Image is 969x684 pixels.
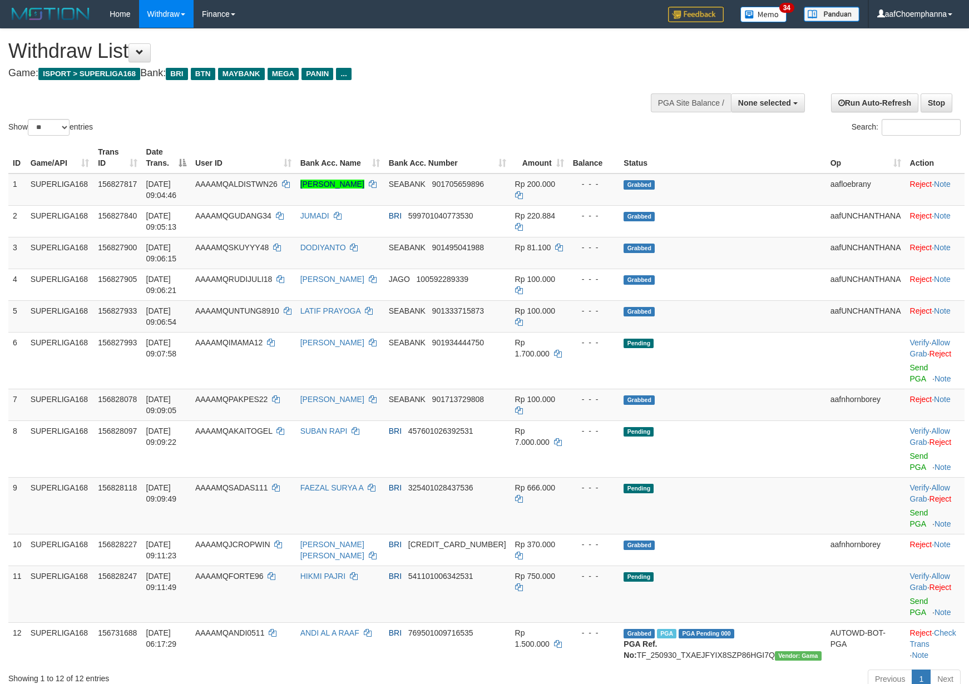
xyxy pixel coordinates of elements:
a: Reject [910,306,932,315]
span: Grabbed [624,275,655,285]
span: 156828078 [98,395,137,404]
td: 6 [8,332,26,389]
td: aafnhornborey [826,389,906,420]
span: BRI [389,211,402,220]
span: AAAAMQPAKPES22 [195,395,268,404]
td: · · [906,332,965,389]
span: Rp 100.000 [515,275,555,284]
a: JUMADI [300,211,329,220]
a: Verify [910,427,930,435]
span: Grabbed [624,212,655,221]
b: PGA Ref. No: [624,640,657,660]
span: Rp 100.000 [515,395,555,404]
td: 9 [8,477,26,534]
span: 156827905 [98,275,137,284]
span: Rp 200.000 [515,180,555,189]
span: Copy 649301013202535 to clipboard [408,540,506,549]
span: 156827993 [98,338,137,347]
label: Search: [852,119,961,136]
div: - - - [573,305,615,316]
span: Copy 541101006342531 to clipboard [408,572,473,581]
th: User ID: activate to sort column ascending [191,142,296,174]
a: Note [934,211,951,220]
a: Send PGA [910,508,928,528]
a: Reject [930,349,952,358]
span: · [910,483,950,503]
th: Bank Acc. Number: activate to sort column ascending [384,142,511,174]
span: Rp 220.884 [515,211,555,220]
span: Copy 901495041988 to clipboard [432,243,484,252]
span: BRI [389,540,402,549]
td: · [906,389,965,420]
input: Search: [882,119,961,136]
a: Reject [910,540,932,549]
td: SUPERLIGA168 [26,300,94,332]
a: Send PGA [910,452,928,472]
button: None selected [731,93,805,112]
div: - - - [573,179,615,190]
td: 1 [8,174,26,206]
a: Note [935,374,951,383]
span: [DATE] 09:09:49 [146,483,177,503]
td: SUPERLIGA168 [26,566,94,622]
a: [PERSON_NAME] [300,275,364,284]
span: AAAAMQSKUYYY48 [195,243,269,252]
span: 156827933 [98,306,137,315]
div: - - - [573,394,615,405]
a: [PERSON_NAME] [300,338,364,347]
img: panduan.png [804,7,859,22]
td: · [906,534,965,566]
td: 4 [8,269,26,300]
span: Copy 901713729808 to clipboard [432,395,484,404]
td: · [906,205,965,237]
span: AAAAMQAKAITOGEL [195,427,273,435]
span: Copy 901705659896 to clipboard [432,180,484,189]
th: Amount: activate to sort column ascending [511,142,568,174]
span: Grabbed [624,244,655,253]
span: SEABANK [389,180,426,189]
span: Grabbed [624,180,655,190]
span: JAGO [389,275,410,284]
span: AAAAMQRUDIJULI18 [195,275,272,284]
th: ID [8,142,26,174]
td: aafUNCHANTHANA [826,300,906,332]
span: 156828247 [98,572,137,581]
span: Pending [624,339,654,348]
span: Grabbed [624,541,655,550]
a: Note [934,395,951,404]
th: Action [906,142,965,174]
a: [PERSON_NAME] [300,180,364,189]
span: Copy 325401028437536 to clipboard [408,483,473,492]
td: aafnhornborey [826,534,906,566]
div: - - - [573,482,615,493]
td: TF_250930_TXAEJFYIX8SZP86HGI7Q [619,622,825,665]
span: AAAAMQALDISTWN26 [195,180,278,189]
img: Feedback.jpg [668,7,724,22]
td: 8 [8,420,26,477]
td: 7 [8,389,26,420]
span: Rp 100.000 [515,306,555,315]
a: FAEZAL SURYA A [300,483,363,492]
div: - - - [573,425,615,437]
a: Verify [910,338,930,347]
a: Reject [930,494,952,503]
th: Game/API: activate to sort column ascending [26,142,94,174]
span: 156827900 [98,243,137,252]
span: Rp 666.000 [515,483,555,492]
a: Note [935,608,951,617]
a: Reject [910,628,932,637]
span: Pending [624,427,654,437]
span: Pending [624,484,654,493]
td: · [906,300,965,332]
span: BRI [389,483,402,492]
span: SEABANK [389,243,426,252]
td: SUPERLIGA168 [26,534,94,566]
span: BRI [166,68,187,80]
td: · · [906,622,965,665]
span: Copy 901934444750 to clipboard [432,338,484,347]
a: Allow Grab [910,338,950,358]
span: [DATE] 09:06:54 [146,306,177,326]
span: Copy 901333715873 to clipboard [432,306,484,315]
th: Status [619,142,825,174]
span: MEGA [268,68,299,80]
